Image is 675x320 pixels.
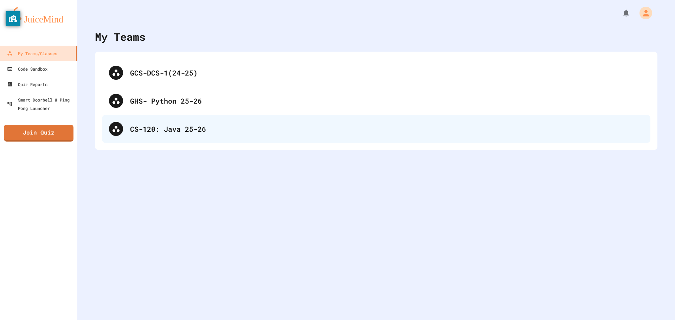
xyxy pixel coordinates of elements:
div: GHS- Python 25-26 [102,87,650,115]
a: Join Quiz [4,125,73,142]
div: Smart Doorbell & Ping Pong Launcher [7,96,75,112]
div: CS-120: Java 25-26 [102,115,650,143]
div: GCS-DCS-1(24-25) [102,59,650,87]
div: Quiz Reports [7,80,47,89]
div: CS-120: Java 25-26 [130,124,643,134]
div: My Teams/Classes [7,49,57,58]
button: privacy banner [6,11,20,26]
div: My Account [632,5,654,21]
div: Code Sandbox [7,65,47,73]
img: logo-orange.svg [7,7,70,25]
div: GCS-DCS-1(24-25) [130,67,643,78]
div: My Notifications [609,7,632,19]
div: GHS- Python 25-26 [130,96,643,106]
div: My Teams [95,29,146,45]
